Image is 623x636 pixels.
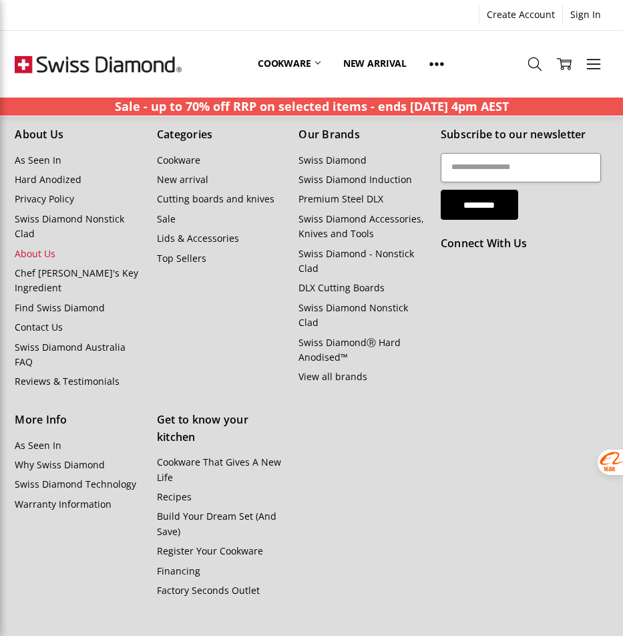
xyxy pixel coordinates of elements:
a: As Seen In [15,439,61,452]
h5: Subscribe to our newsletter [441,126,608,144]
a: Cookware That Gives A New Life [157,456,281,483]
a: Swiss Diamond - Nonstick Clad [298,247,414,275]
a: Find Swiss Diamond [15,301,105,314]
a: Build Your Dream Set (And Save) [157,510,276,537]
h5: More Info [15,412,142,429]
a: Privacy Policy [15,192,74,205]
a: Premium Steel DLX [298,192,383,205]
h5: About Us [15,126,142,144]
a: Register Your Cookware [157,544,263,557]
img: Free Shipping On Every Order [15,31,182,98]
h5: Categories [157,126,284,144]
a: View all brands [298,370,367,383]
a: As Seen In [15,154,61,166]
h5: Connect With Us [441,235,608,253]
a: Financing [157,565,200,577]
a: New arrival [332,49,418,78]
a: Why Swiss Diamond [15,458,105,471]
a: Swiss Diamond Accessories, Knives and Tools [298,212,424,240]
a: Cookware [157,154,200,166]
a: Swiss Diamond Nonstick Clad [15,212,124,240]
h5: Our Brands [298,126,425,144]
a: Swiss Diamond Nonstick Clad [298,301,408,329]
strong: Sale - up to 70% off RRP on selected items - ends [DATE] 4pm AEST [115,98,509,114]
a: Swiss DiamondⓇ Hard Anodised™ [298,336,401,363]
a: Contact Us [15,321,63,333]
a: Sale [157,212,176,225]
a: New arrival [157,173,208,186]
a: Hard Anodized [15,173,81,186]
a: Factory Seconds Outlet [157,584,260,597]
a: Recipes [157,490,192,503]
a: DLX Cutting Boards [298,281,385,294]
a: Show All [418,49,455,79]
a: Create Account [479,5,562,24]
a: Swiss Diamond Australia FAQ [15,341,126,368]
a: Lids & Accessories [157,232,239,245]
a: Cutting boards and knives [157,192,274,205]
a: Swiss Diamond Technology [15,478,136,490]
a: Swiss Diamond Induction [298,173,412,186]
a: Reviews & Testimonials [15,375,120,387]
a: Sign In [563,5,608,24]
h5: Get to know your kitchen [157,412,284,446]
a: About Us [15,247,55,260]
a: Warranty Information [15,498,112,510]
a: Cookware [246,49,332,78]
a: Top Sellers [157,252,206,265]
a: Swiss Diamond [298,154,367,166]
a: Chef [PERSON_NAME]'s Key Ingredient [15,267,138,294]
